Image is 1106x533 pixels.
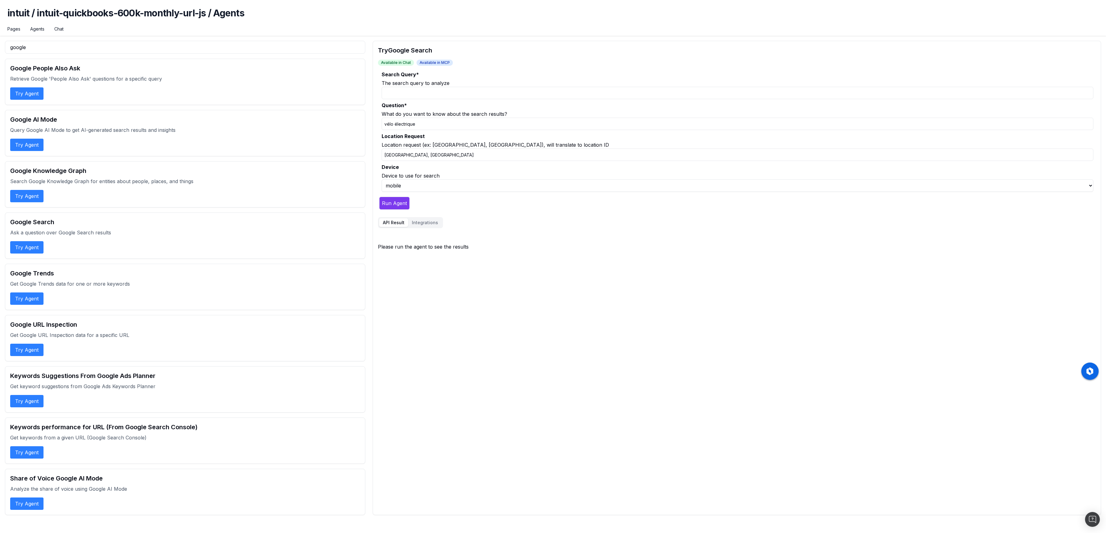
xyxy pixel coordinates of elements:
a: Chat [54,26,64,32]
label: Location Request [382,132,1093,140]
div: Device to use for search [382,172,1093,179]
span: Available in MCP [416,60,453,66]
button: Try Agent [10,446,43,459]
button: Try Agent [10,190,43,202]
button: Try Agent [10,87,43,100]
p: Query Google AI Mode to get AI-generated search results and insights [10,126,360,134]
div: Please run the agent to see the results [378,243,1096,250]
p: Get keywords from a given URL (Google Search Console) [10,434,360,441]
label: Question [382,102,1093,109]
h2: Google Search [10,218,360,226]
h2: Google Knowledge Graph [10,166,360,175]
a: Agents [30,26,44,32]
h2: Try Google Search [378,46,1096,55]
input: Search agents... [5,41,365,54]
div: Location request (ex: [GEOGRAPHIC_DATA], [GEOGRAPHIC_DATA]), will translate to location ID [382,141,1093,149]
h1: intuit / intuit-quickbooks-600k-monthly-url-js / Agents [7,7,1099,26]
h2: Google People Also Ask [10,64,360,73]
div: Open Intercom Messenger [1085,512,1100,527]
span: Available in Chat [378,60,414,66]
button: Try Agent [10,241,43,254]
h2: Google Trends [10,269,360,278]
button: Try Agent [10,497,43,510]
label: Search Query [382,71,1093,78]
p: Search Google Knowledge Graph for entities about people, places, and things [10,178,360,185]
p: Get keyword suggestions from Google Ads Keywords Planner [10,383,360,390]
p: Ask a question over Google Search results [10,229,360,236]
p: Retrieve Google 'People Also Ask' questions for a specific query [10,75,360,82]
button: Try Agent [10,292,43,305]
div: What do you want to know about the search results? [382,110,1093,118]
h2: Keywords Suggestions From Google Ads Planner [10,371,360,380]
h2: Keywords performance for URL (From Google Search Console) [10,423,360,431]
button: Run Agent [379,197,410,210]
h2: Google AI Mode [10,115,360,124]
button: Try Agent [10,395,43,407]
button: API Result [379,218,408,227]
p: Get Google Trends data for one or more keywords [10,280,360,287]
button: Try Agent [10,139,43,151]
label: Device [382,163,1093,171]
button: Try Agent [10,344,43,356]
div: The search query to analyze [382,79,1093,87]
h2: Google URL Inspection [10,320,360,329]
a: Pages [7,26,20,32]
h2: Share of Voice Google AI Mode [10,474,360,483]
button: Integrations [408,218,442,227]
p: Analyze the share of voice using Google AI Mode [10,485,360,493]
p: Get Google URL Inspection data for a specific URL [10,331,360,339]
